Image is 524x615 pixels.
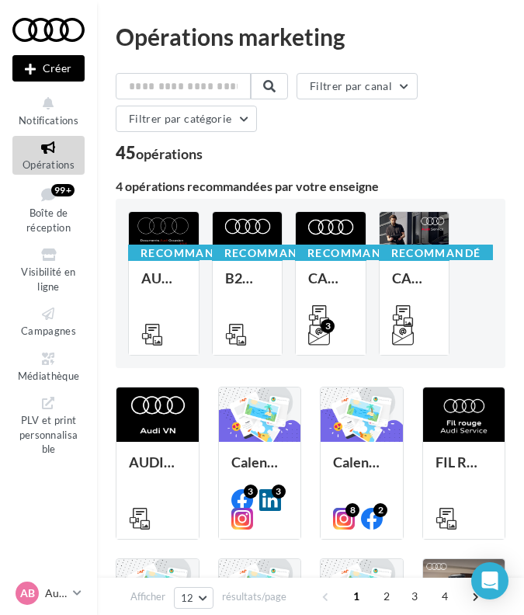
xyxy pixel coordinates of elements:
[136,147,203,161] div: opérations
[129,454,186,485] div: AUDI_VN OFFRES A1/Q2 - 10 au 31 octobre
[12,55,85,82] button: Créer
[12,243,85,296] a: Visibilité en ligne
[116,144,203,162] div: 45
[18,370,80,382] span: Médiathèque
[333,454,390,485] div: Calendrier éditorial national : semaine du 29.09 au 05.10
[432,584,457,609] span: 4
[12,347,85,385] a: Médiathèque
[344,584,369,609] span: 1
[436,454,493,485] div: FIL ROUGE OCTOBRE - AUDI SERVICE
[141,270,186,301] div: AUDI VO / Reconditionné
[308,270,353,301] div: CAMPAGNE HYBRIDE RECHARGEABLE
[21,266,75,293] span: Visibilité en ligne
[23,158,75,171] span: Opérations
[231,454,289,485] div: Calendrier éditorial national : semaine du 06.10 au 12.10
[297,73,418,99] button: Filtrer par canal
[295,245,410,262] div: Recommandé
[12,579,85,608] a: AB Audi BEZIERS
[116,106,257,132] button: Filtrer par catégorie
[12,55,85,82] div: Nouvelle campagne
[181,592,194,604] span: 12
[379,245,494,262] div: Recommandé
[19,411,78,455] span: PLV et print personnalisable
[12,136,85,174] a: Opérations
[471,562,508,599] div: Open Intercom Messenger
[12,92,85,130] button: Notifications
[222,589,286,604] span: résultats/page
[45,585,67,601] p: Audi BEZIERS
[12,391,85,459] a: PLV et print personnalisable
[392,270,437,301] div: CAMPAGNE CONTROLE TECHNIQUE 25€ OCTOBRE
[374,584,399,609] span: 2
[12,302,85,340] a: Campagnes
[244,485,258,499] div: 3
[345,503,359,517] div: 8
[116,180,505,193] div: 4 opérations recommandées par votre enseigne
[51,184,75,196] div: 99+
[20,585,35,601] span: AB
[26,207,71,234] span: Boîte de réception
[130,589,165,604] span: Afficher
[116,25,505,48] div: Opérations marketing
[272,485,286,499] div: 3
[373,503,387,517] div: 2
[225,270,270,301] div: B2B_CAMPAGNE E-HYBRID OCTOBRE
[19,114,78,127] span: Notifications
[402,584,427,609] span: 3
[174,587,213,609] button: 12
[321,319,335,333] div: 3
[128,245,243,262] div: Recommandé
[12,181,85,238] a: Boîte de réception99+
[21,325,76,337] span: Campagnes
[212,245,327,262] div: Recommandé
